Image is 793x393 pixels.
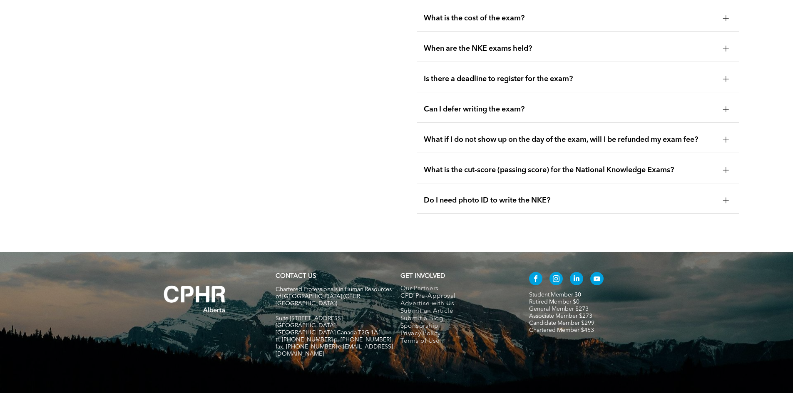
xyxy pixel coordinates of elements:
a: Submit an Article [400,308,512,315]
a: Submit a Blog [400,315,512,323]
a: Terms of Use [400,338,512,345]
a: Retired Member $0 [529,299,579,305]
span: [GEOGRAPHIC_DATA], [GEOGRAPHIC_DATA] Canada T2G 1A1 [276,323,381,336]
a: Student Member $0 [529,292,581,298]
a: Advertise with Us [400,300,512,308]
a: youtube [590,272,604,287]
a: Sponsorship [400,323,512,330]
a: instagram [549,272,563,287]
span: tf. [PHONE_NUMBER] p. [PHONE_NUMBER] [276,337,391,343]
span: What is the cost of the exam? [424,14,716,23]
a: Our Partners [400,285,512,293]
a: CONTACT US [276,273,316,279]
img: A white background with a few lines on it [147,269,243,329]
span: GET INVOLVED [400,273,445,279]
a: Privacy Policy [400,330,512,338]
a: linkedin [570,272,583,287]
span: Do I need photo ID to write the NKE? [424,196,716,205]
a: facebook [529,272,542,287]
span: Suite [STREET_ADDRESS] [276,316,343,321]
span: Can I defer writing the exam? [424,105,716,114]
span: fax. [PHONE_NUMBER] e:[EMAIL_ADDRESS][DOMAIN_NAME] [276,344,393,357]
span: What if I do not show up on the day of the exam, will I be refunded my exam fee? [424,135,716,144]
span: Chartered Professionals in Human Resources of [GEOGRAPHIC_DATA] (CPHR [GEOGRAPHIC_DATA]) [276,287,392,306]
a: General Member $273 [529,306,589,312]
a: CPD Pre-Approval [400,293,512,300]
a: Associate Member $273 [529,313,592,319]
a: Candidate Member $299 [529,320,594,326]
span: When are the NKE exams held? [424,44,716,53]
span: Is there a deadline to register for the exam? [424,74,716,84]
a: Chartered Member $453 [529,327,594,333]
span: What is the cut-score (passing score) for the National Knowledge Exams? [424,166,716,175]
